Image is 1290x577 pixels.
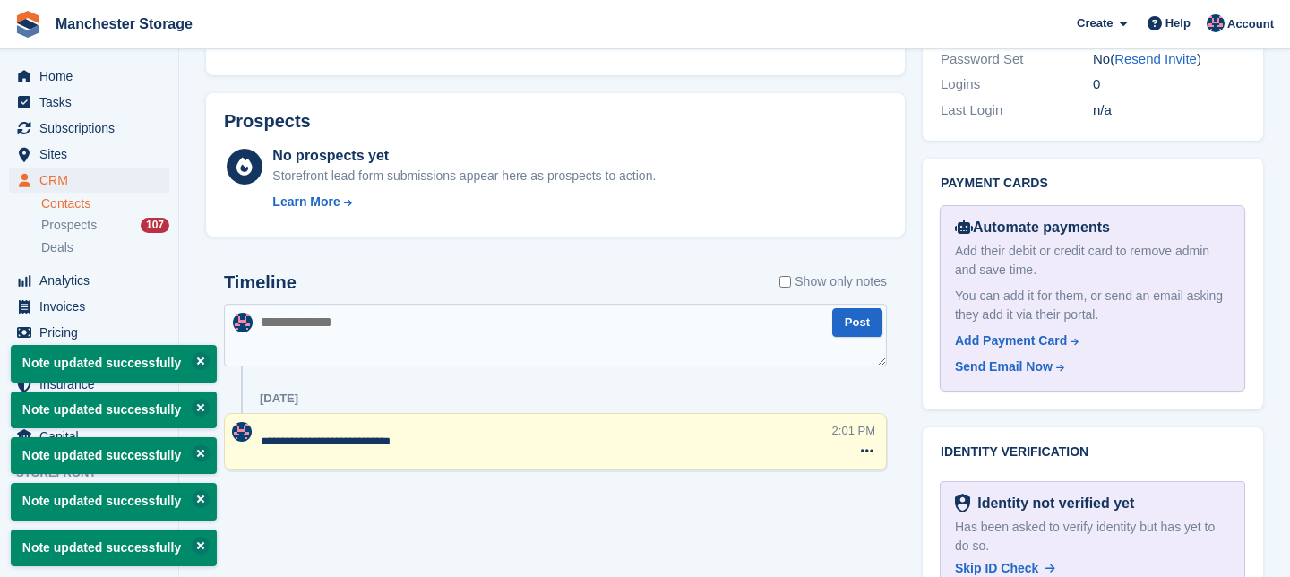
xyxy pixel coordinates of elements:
[141,218,169,233] div: 107
[41,239,73,256] span: Deals
[9,424,169,449] a: menu
[779,272,791,291] input: Show only notes
[11,530,217,566] p: Note updated successfully
[39,294,147,319] span: Invoices
[9,398,169,423] a: menu
[11,392,217,428] p: Note updated successfully
[1093,74,1245,95] div: 0
[272,145,656,167] div: No prospects yet
[11,483,217,520] p: Note updated successfully
[9,116,169,141] a: menu
[941,177,1245,191] h2: Payment cards
[1227,15,1274,33] span: Account
[39,142,147,167] span: Sites
[1077,14,1113,32] span: Create
[955,332,1067,350] div: Add Payment Card
[39,116,147,141] span: Subscriptions
[955,561,1038,575] span: Skip ID Check
[1093,49,1245,70] div: No
[9,142,169,167] a: menu
[832,422,875,439] div: 2:01 PM
[941,100,1093,121] div: Last Login
[941,445,1245,460] h2: Identity verification
[955,217,1230,238] div: Automate payments
[1114,51,1197,66] a: Resend Invite
[941,49,1093,70] div: Password Set
[779,272,887,291] label: Show only notes
[39,64,147,89] span: Home
[955,332,1223,350] a: Add Payment Card
[9,346,169,371] a: menu
[224,111,311,132] h2: Prospects
[272,193,340,211] div: Learn More
[41,216,169,235] a: Prospects 107
[955,357,1053,376] div: Send Email Now
[955,518,1230,555] div: Has been asked to verify identity but has yet to do so.
[1110,51,1201,66] span: ( )
[9,90,169,115] a: menu
[9,64,169,89] a: menu
[9,268,169,293] a: menu
[9,320,169,345] a: menu
[9,294,169,319] a: menu
[955,287,1230,324] div: You can add it for them, or send an email asking they add it via their portal.
[224,272,297,293] h2: Timeline
[941,74,1093,95] div: Logins
[9,487,169,512] a: menu
[39,320,147,345] span: Pricing
[955,494,970,513] img: Identity Verification Ready
[39,268,147,293] span: Analytics
[41,217,97,234] span: Prospects
[955,242,1230,280] div: Add their debit or credit card to remove admin and save time.
[832,308,882,338] button: Post
[48,9,200,39] a: Manchester Storage
[1165,14,1191,32] span: Help
[11,345,217,382] p: Note updated successfully
[9,168,169,193] a: menu
[39,168,147,193] span: CRM
[41,195,169,212] a: Contacts
[11,437,217,474] p: Note updated successfully
[1093,100,1245,121] div: n/a
[14,11,41,38] img: stora-icon-8386f47178a22dfd0bd8f6a31ec36ba5ce8667c1dd55bd0f319d3a0aa187defe.svg
[9,372,169,397] a: menu
[260,392,298,406] div: [DATE]
[272,167,656,185] div: Storefront lead form submissions appear here as prospects to action.
[970,493,1134,514] div: Identity not verified yet
[41,238,169,257] a: Deals
[272,193,656,211] a: Learn More
[39,90,147,115] span: Tasks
